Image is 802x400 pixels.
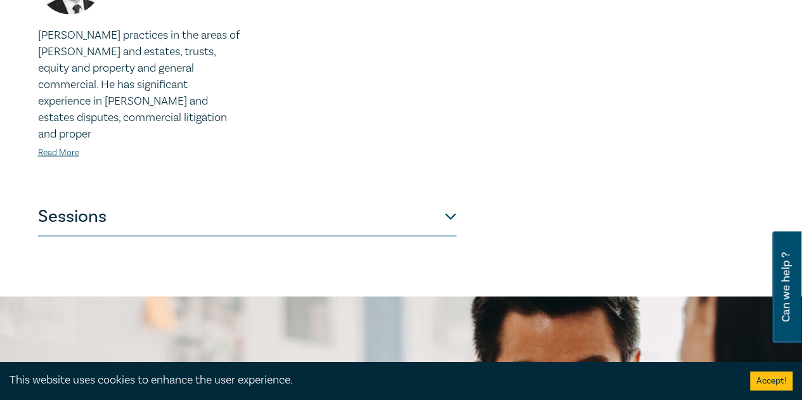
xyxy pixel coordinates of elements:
[780,239,792,335] span: Can we help ?
[38,198,456,236] button: Sessions
[38,147,79,158] a: Read More
[10,372,731,389] div: This website uses cookies to enhance the user experience.
[38,27,240,143] p: [PERSON_NAME] practices in the areas of [PERSON_NAME] and estates, trusts, equity and property an...
[750,371,792,390] button: Accept cookies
